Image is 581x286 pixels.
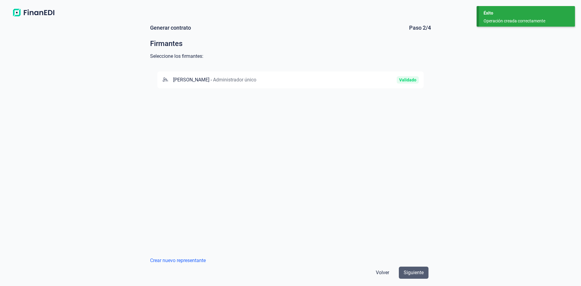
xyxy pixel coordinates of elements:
button: Siguiente [399,267,428,279]
div: Operación creada correctamente [484,18,566,24]
span: Administrador único [213,77,256,83]
div: Paso 2/4 [409,24,431,31]
img: Logo de aplicación [10,7,57,18]
span: Volver [376,269,389,276]
button: Crear nuevo representante [150,257,206,264]
div: Validado [399,77,416,82]
span: [PERSON_NAME] [173,77,209,83]
div: Seleccione los firmantes: [150,53,431,59]
div: Firmantes [150,39,431,48]
button: Volver [371,267,394,279]
div: Éxito [484,10,570,16]
span: - [211,77,212,83]
span: Siguiente [404,269,424,276]
div: [PERSON_NAME]-Administrador únicoValidado [157,71,424,88]
div: Generar contrato [150,24,191,31]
